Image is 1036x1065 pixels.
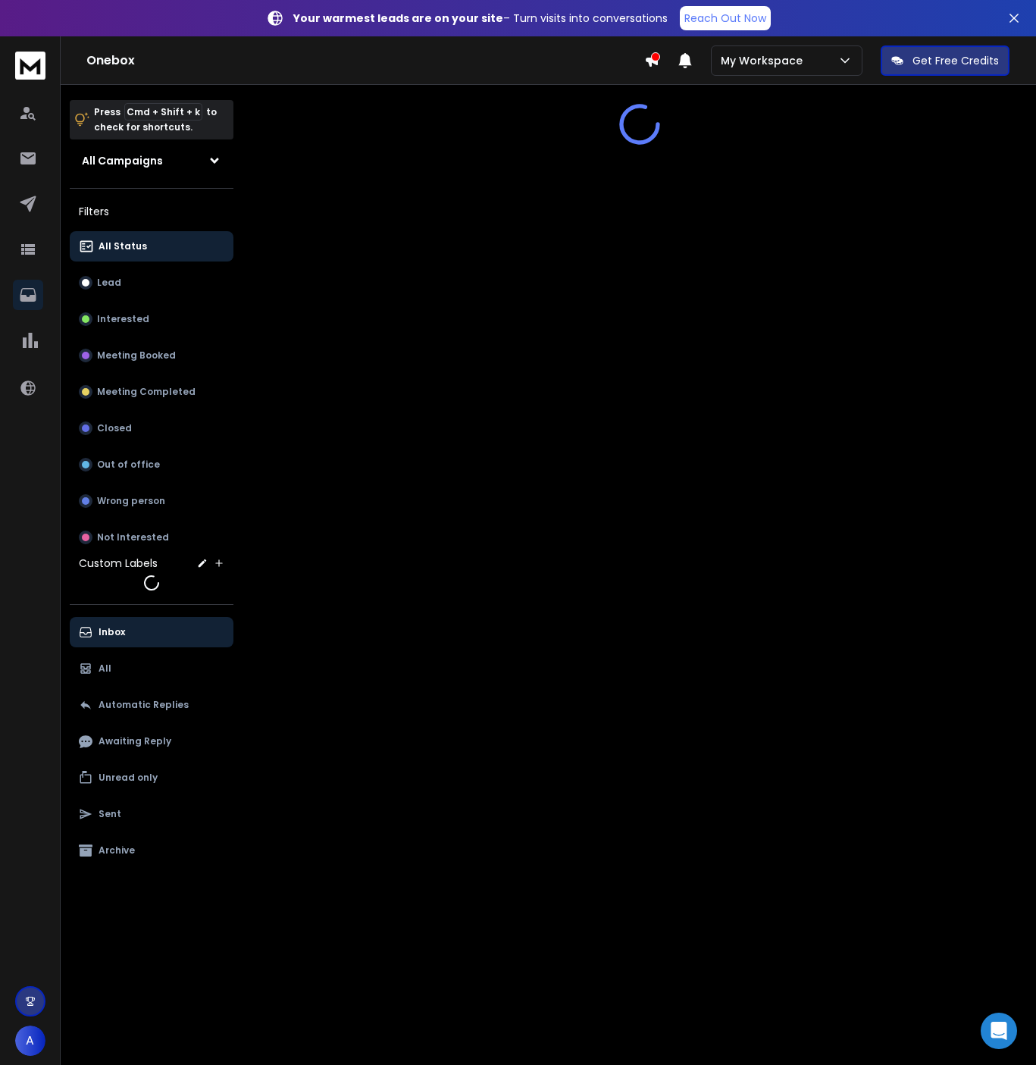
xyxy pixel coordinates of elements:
[680,6,771,30] a: Reach Out Now
[99,626,125,638] p: Inbox
[70,690,233,720] button: Automatic Replies
[70,653,233,684] button: All
[721,53,809,68] p: My Workspace
[70,799,233,829] button: Sent
[97,422,132,434] p: Closed
[97,459,160,471] p: Out of office
[97,531,169,543] p: Not Interested
[70,201,233,222] h3: Filters
[70,726,233,756] button: Awaiting Reply
[881,45,1009,76] button: Get Free Credits
[70,763,233,793] button: Unread only
[684,11,766,26] p: Reach Out Now
[82,153,163,168] h1: All Campaigns
[99,735,171,747] p: Awaiting Reply
[97,386,196,398] p: Meeting Completed
[70,486,233,516] button: Wrong person
[99,844,135,857] p: Archive
[15,1026,45,1056] button: A
[70,449,233,480] button: Out of office
[97,313,149,325] p: Interested
[97,277,121,289] p: Lead
[15,52,45,80] img: logo
[912,53,999,68] p: Get Free Credits
[99,699,189,711] p: Automatic Replies
[86,52,644,70] h1: Onebox
[97,495,165,507] p: Wrong person
[124,103,202,121] span: Cmd + Shift + k
[70,413,233,443] button: Closed
[94,105,217,135] p: Press to check for shortcuts.
[70,835,233,866] button: Archive
[99,662,111,675] p: All
[97,349,176,362] p: Meeting Booked
[70,268,233,298] button: Lead
[70,617,233,647] button: Inbox
[293,11,668,26] p: – Turn visits into conversations
[70,146,233,176] button: All Campaigns
[70,340,233,371] button: Meeting Booked
[70,231,233,262] button: All Status
[981,1013,1017,1049] div: Open Intercom Messenger
[79,556,158,571] h3: Custom Labels
[99,240,147,252] p: All Status
[70,377,233,407] button: Meeting Completed
[70,522,233,553] button: Not Interested
[70,304,233,334] button: Interested
[293,11,503,26] strong: Your warmest leads are on your site
[99,808,121,820] p: Sent
[99,772,158,784] p: Unread only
